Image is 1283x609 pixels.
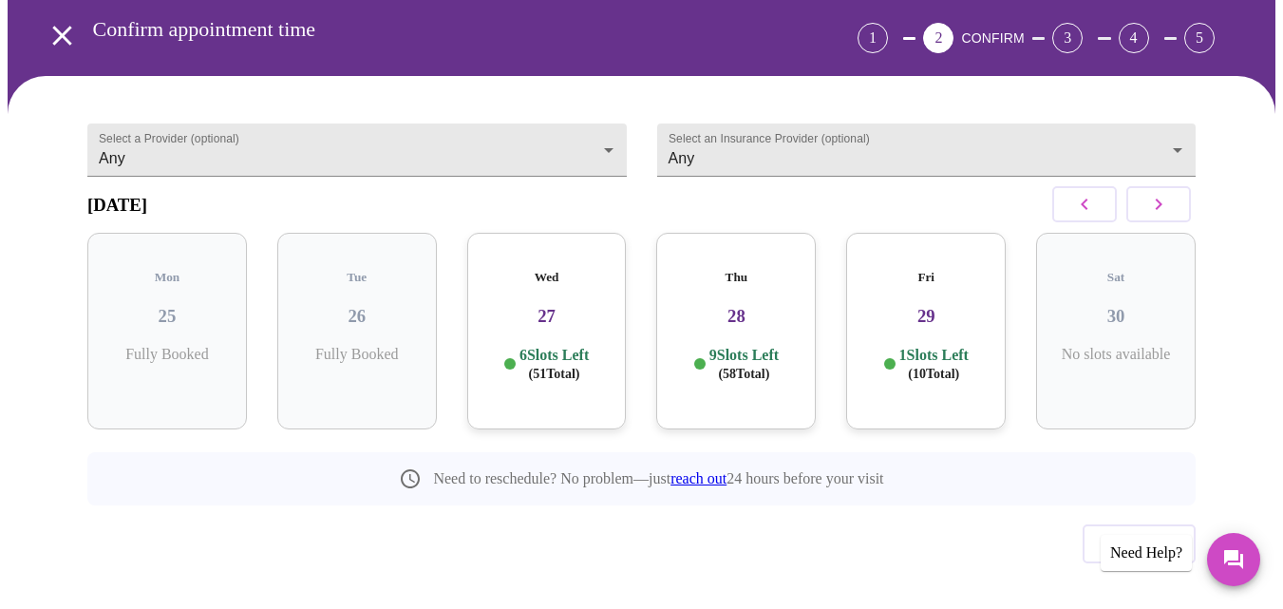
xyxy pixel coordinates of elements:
[87,195,147,216] h3: [DATE]
[529,367,580,381] span: ( 51 Total)
[1101,535,1192,571] div: Need Help?
[482,270,612,285] h5: Wed
[103,306,232,327] h3: 25
[433,470,883,487] p: Need to reschedule? No problem—just 24 hours before your visit
[908,367,959,381] span: ( 10 Total)
[292,346,422,363] p: Fully Booked
[1051,270,1180,285] h5: Sat
[671,270,801,285] h5: Thu
[858,23,888,53] div: 1
[1051,346,1180,363] p: No slots available
[961,30,1024,46] span: CONFIRM
[34,8,90,64] button: open drawer
[923,23,953,53] div: 2
[93,17,752,42] h3: Confirm appointment time
[482,306,612,327] h3: 27
[519,346,589,383] p: 6 Slots Left
[87,124,627,177] div: Any
[1104,531,1175,556] span: Previous
[1051,306,1180,327] h3: 30
[718,367,769,381] span: ( 58 Total)
[292,270,422,285] h5: Tue
[657,124,1197,177] div: Any
[1119,23,1149,53] div: 4
[861,306,991,327] h3: 29
[103,270,232,285] h5: Mon
[1207,533,1260,586] button: Messages
[670,470,726,486] a: reach out
[709,346,779,383] p: 9 Slots Left
[671,306,801,327] h3: 28
[899,346,969,383] p: 1 Slots Left
[292,306,422,327] h3: 26
[861,270,991,285] h5: Fri
[1083,524,1196,562] button: Previous
[1184,23,1215,53] div: 5
[1052,23,1083,53] div: 3
[103,346,232,363] p: Fully Booked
